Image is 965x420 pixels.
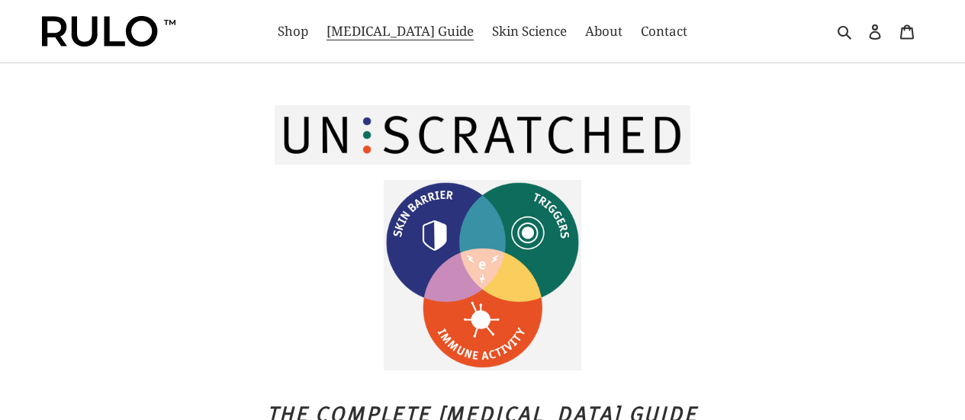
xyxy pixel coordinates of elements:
span: Shop [278,22,308,40]
img: Rulo™ Skin [42,16,175,46]
span: About [585,22,622,40]
a: Skin Science [484,19,574,43]
span: Skin Science [492,22,567,40]
img: Unscratched logo [275,105,690,165]
a: Contact [633,19,695,43]
img: Eczema is a result of skin barrier strength, trigger intensity, and immune system activity [384,180,581,370]
span: Contact [641,22,687,40]
a: About [577,19,630,43]
a: [MEDICAL_DATA] Guide [319,19,481,43]
span: [MEDICAL_DATA] Guide [326,22,474,40]
a: Shop [270,19,316,43]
